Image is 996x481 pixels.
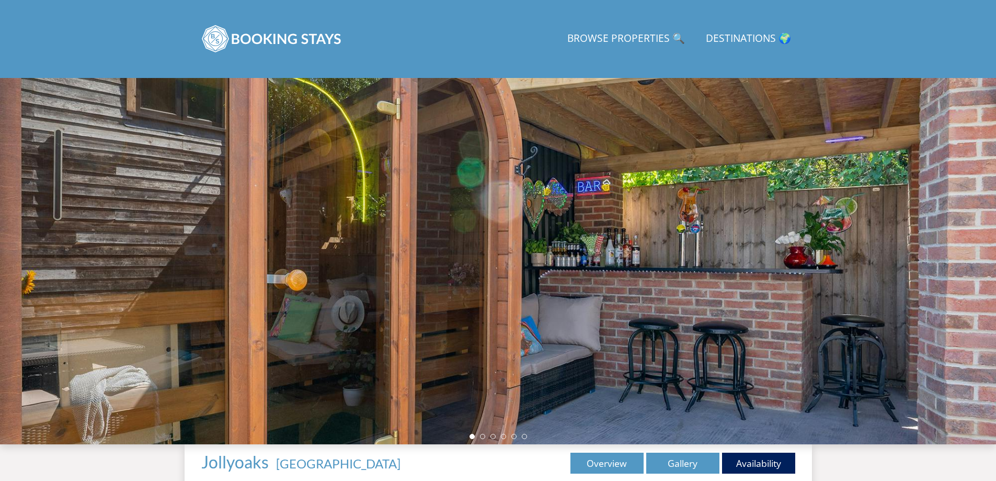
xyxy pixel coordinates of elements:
[276,456,400,471] a: [GEOGRAPHIC_DATA]
[201,452,269,472] span: Jollyoaks
[722,453,795,474] a: Availability
[563,27,689,51] a: Browse Properties 🔍
[201,452,272,472] a: Jollyoaks
[272,456,400,471] span: -
[646,453,719,474] a: Gallery
[201,13,342,65] img: BookingStays
[702,27,795,51] a: Destinations 🌍
[570,453,644,474] a: Overview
